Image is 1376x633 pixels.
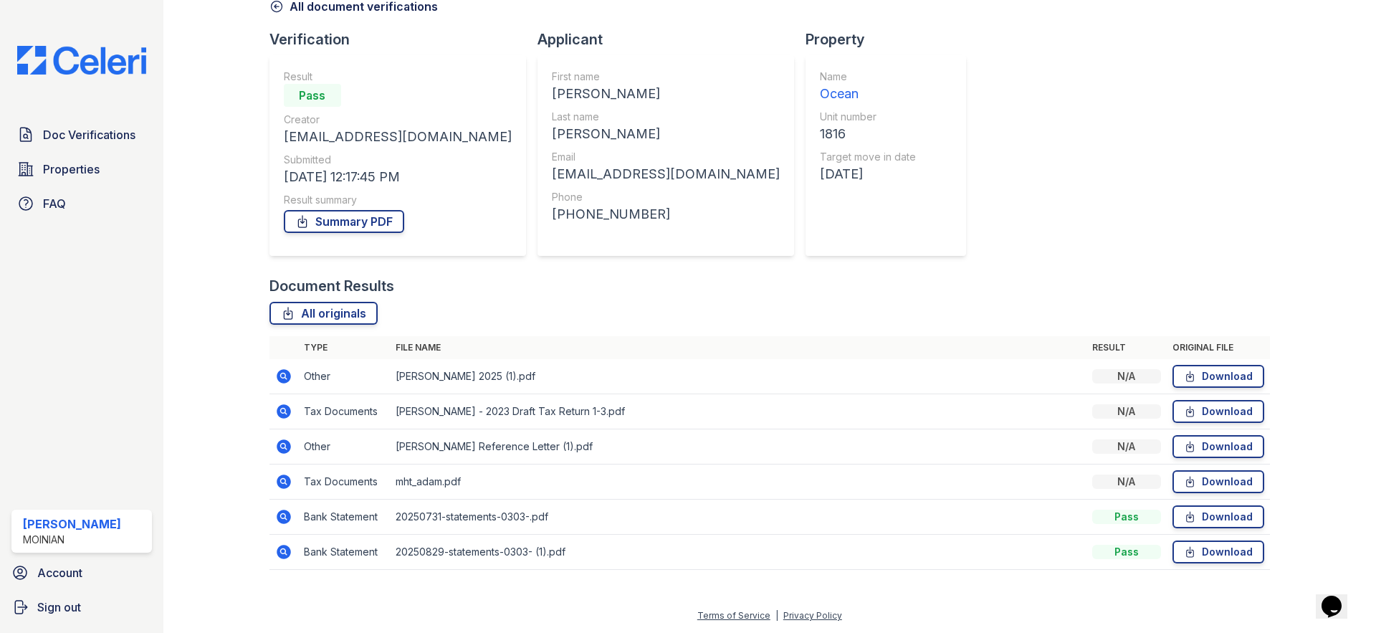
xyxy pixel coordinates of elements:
[1172,435,1264,458] a: Download
[390,394,1086,429] td: [PERSON_NAME] - 2023 Draft Tax Return 1-3.pdf
[43,195,66,212] span: FAQ
[284,193,512,207] div: Result summary
[284,210,404,233] a: Summary PDF
[23,533,121,547] div: Moinian
[6,46,158,75] img: CE_Logo_Blue-a8612792a0a2168367f1c8372b55b34899dd931a85d93a1a3d3e32e68fde9ad4.png
[1167,336,1270,359] th: Original file
[1092,404,1161,419] div: N/A
[552,70,780,84] div: First name
[298,465,390,500] td: Tax Documents
[1172,365,1264,388] a: Download
[1316,576,1362,619] iframe: chat widget
[1092,545,1161,559] div: Pass
[552,190,780,204] div: Phone
[1092,510,1161,524] div: Pass
[697,610,770,621] a: Terms of Service
[298,336,390,359] th: Type
[806,29,978,49] div: Property
[552,150,780,164] div: Email
[537,29,806,49] div: Applicant
[390,500,1086,535] td: 20250731-statements-0303-.pdf
[1092,439,1161,454] div: N/A
[820,70,916,84] div: Name
[284,167,512,187] div: [DATE] 12:17:45 PM
[1172,505,1264,528] a: Download
[1172,541,1264,563] a: Download
[390,336,1086,359] th: File name
[552,164,780,184] div: [EMAIL_ADDRESS][DOMAIN_NAME]
[11,189,152,218] a: FAQ
[298,429,390,465] td: Other
[390,429,1086,465] td: [PERSON_NAME] Reference Letter (1).pdf
[269,276,394,296] div: Document Results
[390,359,1086,394] td: [PERSON_NAME] 2025 (1).pdf
[6,558,158,587] a: Account
[298,394,390,429] td: Tax Documents
[298,500,390,535] td: Bank Statement
[37,599,81,616] span: Sign out
[820,84,916,104] div: Ocean
[43,161,100,178] span: Properties
[1092,369,1161,384] div: N/A
[269,302,378,325] a: All originals
[775,610,778,621] div: |
[552,84,780,104] div: [PERSON_NAME]
[1172,470,1264,493] a: Download
[284,70,512,84] div: Result
[37,564,82,581] span: Account
[820,150,916,164] div: Target move in date
[552,110,780,124] div: Last name
[1086,336,1167,359] th: Result
[284,153,512,167] div: Submitted
[552,204,780,224] div: [PHONE_NUMBER]
[1092,475,1161,489] div: N/A
[1172,400,1264,423] a: Download
[284,84,341,107] div: Pass
[11,155,152,184] a: Properties
[552,124,780,144] div: [PERSON_NAME]
[269,29,537,49] div: Verification
[820,164,916,184] div: [DATE]
[820,70,916,104] a: Name Ocean
[783,610,842,621] a: Privacy Policy
[23,515,121,533] div: [PERSON_NAME]
[284,127,512,147] div: [EMAIL_ADDRESS][DOMAIN_NAME]
[820,124,916,144] div: 1816
[390,465,1086,500] td: mht_adam.pdf
[298,535,390,570] td: Bank Statement
[390,535,1086,570] td: 20250829-statements-0303- (1).pdf
[43,126,135,143] span: Doc Verifications
[284,113,512,127] div: Creator
[11,120,152,149] a: Doc Verifications
[820,110,916,124] div: Unit number
[6,593,158,622] a: Sign out
[298,359,390,394] td: Other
